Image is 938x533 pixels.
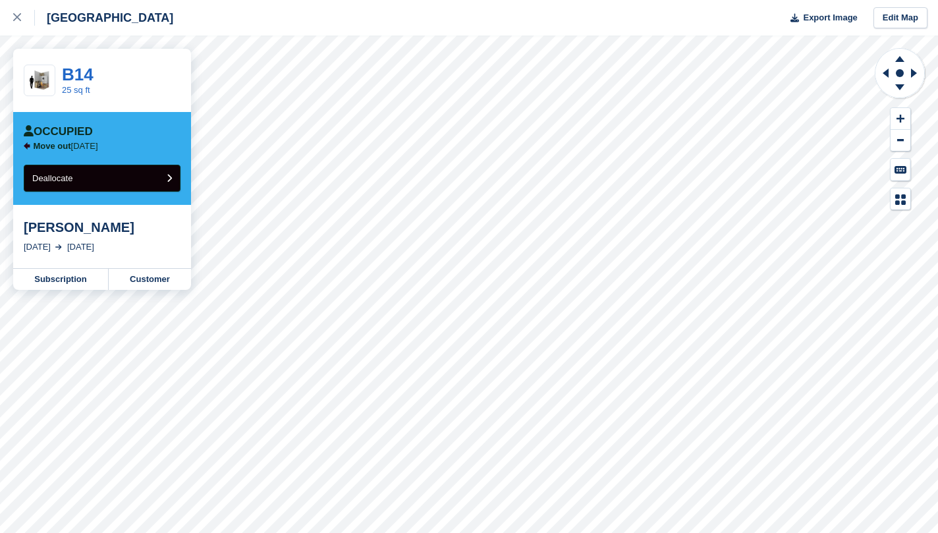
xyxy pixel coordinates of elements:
button: Deallocate [24,165,180,192]
a: Customer [109,269,191,290]
button: Map Legend [891,188,910,210]
div: Occupied [24,125,93,138]
button: Zoom Out [891,130,910,152]
a: Subscription [13,269,109,290]
img: arrow-right-light-icn-cde0832a797a2874e46488d9cf13f60e5c3a73dbe684e267c42b8395dfbc2abf.svg [55,244,62,250]
img: arrow-left-icn-90495f2de72eb5bd0bd1c3c35deca35cc13f817d75bef06ecd7c0b315636ce7e.svg [24,142,30,150]
a: Edit Map [873,7,927,29]
button: Zoom In [891,108,910,130]
div: [PERSON_NAME] [24,219,180,235]
img: 25-sqft-unit.jpg [24,69,55,92]
button: Export Image [783,7,858,29]
div: [DATE] [67,240,94,254]
div: [DATE] [24,240,51,254]
span: Move out [34,141,71,151]
a: 25 sq ft [62,85,90,95]
div: [GEOGRAPHIC_DATA] [35,10,173,26]
button: Keyboard Shortcuts [891,159,910,181]
span: Export Image [803,11,857,24]
a: B14 [62,65,94,84]
span: Deallocate [32,173,72,183]
p: [DATE] [34,141,98,152]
